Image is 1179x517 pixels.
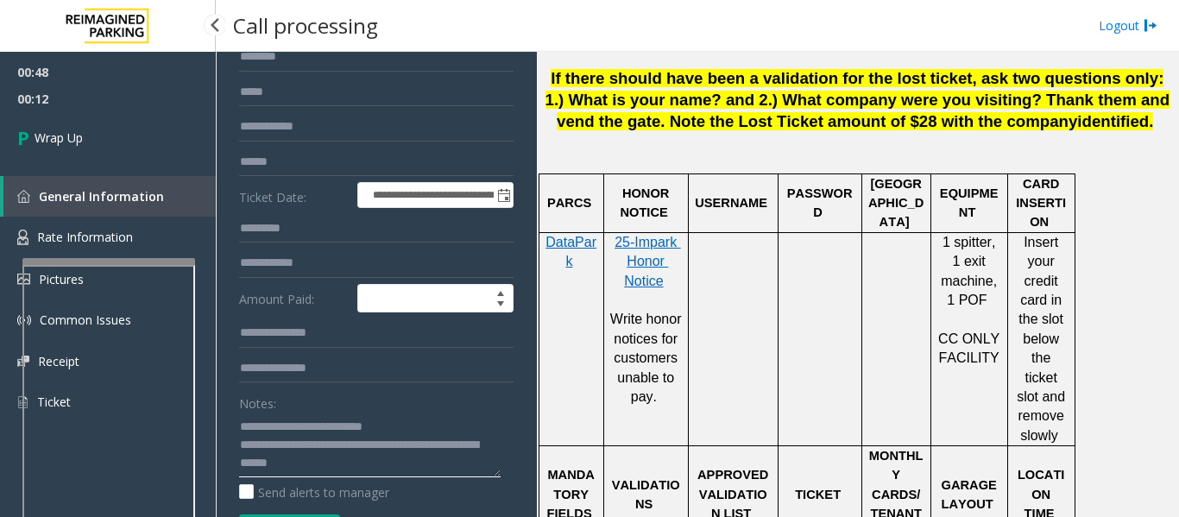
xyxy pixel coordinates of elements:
span: identified [1077,112,1149,130]
a: 25-Impark Honor Notice [615,236,680,288]
span: Wrap Up [35,129,83,147]
h3: Call processing [224,4,387,47]
span: TICKET [795,488,841,501]
span: 25-Impark Honor Notice [615,235,680,288]
img: 'icon' [17,274,30,285]
span: HONOR NOTICE [620,186,672,219]
img: logout [1144,16,1157,35]
label: Ticket Date: [235,182,353,208]
span: Decrease value [489,299,513,312]
img: 'icon' [17,230,28,245]
span: CARD INSERTION [1016,177,1066,230]
span: Insert your credit card in the slot below the ticket slot and remove slowly [1017,235,1069,443]
label: Amount Paid: [235,284,353,313]
span: VALIDATIONS [612,478,680,511]
img: 'icon' [17,356,29,367]
a: General Information [3,176,216,217]
span: USERNAME [695,196,767,210]
span: PARCS [547,196,591,210]
img: 'icon' [17,394,28,410]
label: Notes: [239,388,276,413]
label: Send alerts to manager [239,483,389,501]
span: 1 spitter, 1 exit machine, 1 POF [941,235,1000,307]
span: If there should have been a validation for the lost ticket, ask two questions only: 1.) What is y... [545,69,1170,130]
span: General Information [39,188,164,205]
span: Write honor notices for customers unable to pay. [610,312,685,404]
span: Toggle popup [494,183,513,207]
span: Rate Information [37,229,133,245]
span: EQUIPMENT [940,186,999,219]
img: 'icon' [17,190,30,203]
a: DataPark [545,236,596,268]
span: PASSWORD [787,186,853,219]
span: Increase value [489,285,513,299]
span: GARAGE LAYOUT [941,478,999,511]
span: [GEOGRAPHIC_DATA] [868,177,924,230]
span: . [1149,112,1153,130]
span: CC ONLY FACILITY [938,331,1004,365]
a: Logout [1099,16,1157,35]
img: 'icon' [17,313,31,327]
